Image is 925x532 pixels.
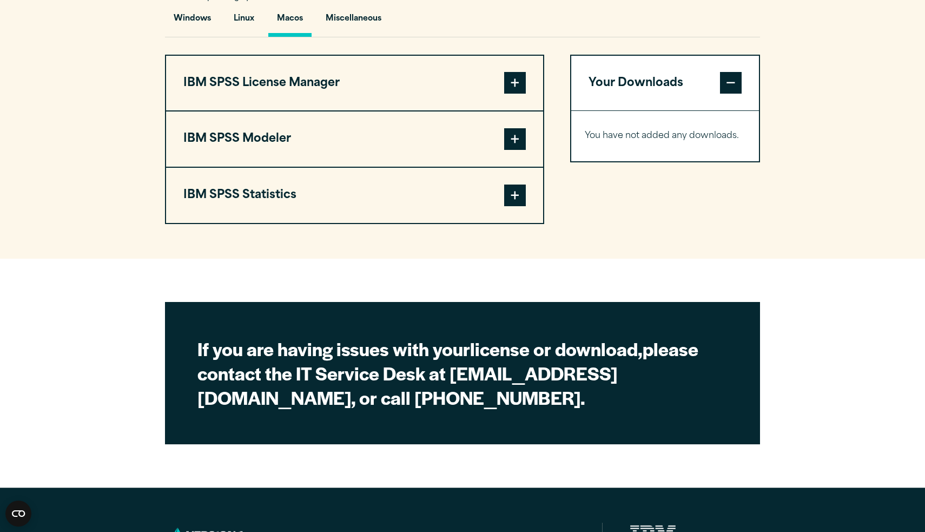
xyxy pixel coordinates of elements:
button: Your Downloads [571,56,759,111]
button: Miscellaneous [317,6,390,37]
button: Macos [268,6,312,37]
button: Windows [165,6,220,37]
strong: license or download, [470,336,643,362]
button: IBM SPSS Statistics [166,168,543,223]
button: Linux [225,6,263,37]
div: Your Downloads [571,110,759,161]
button: IBM SPSS Modeler [166,111,543,167]
button: IBM SPSS License Manager [166,56,543,111]
p: You have not added any downloads. [585,128,745,144]
button: Open CMP widget [5,501,31,527]
h2: If you are having issues with your please contact the IT Service Desk at [EMAIL_ADDRESS][DOMAIN_N... [197,337,728,410]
